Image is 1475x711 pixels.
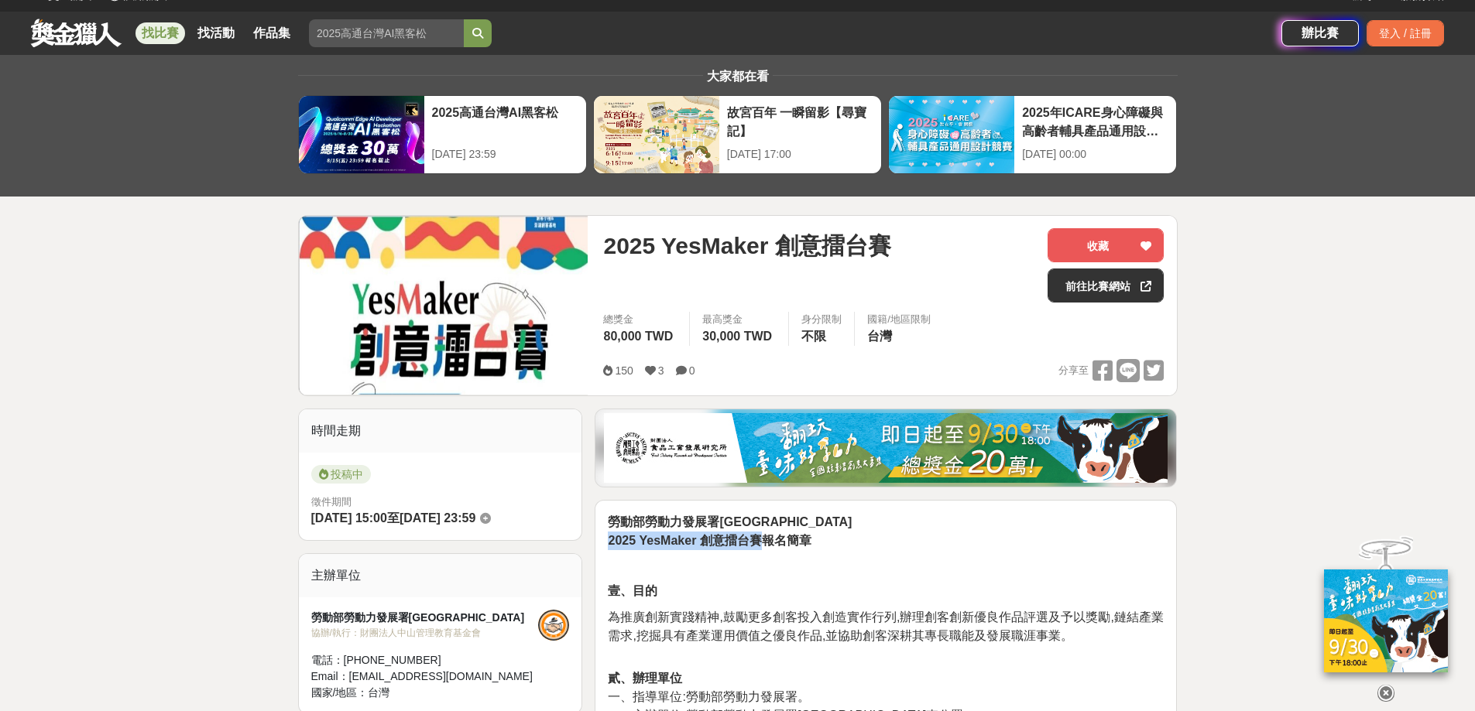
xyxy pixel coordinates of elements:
span: 30,000 TWD [702,330,772,343]
a: 辦比賽 [1281,20,1359,46]
strong: 貳、辦理單位 [608,672,682,685]
button: 收藏 [1048,228,1164,262]
div: 主辦單位 [299,554,582,597]
a: 作品集 [247,22,297,44]
div: 登入 / 註冊 [1367,20,1444,46]
span: 3 [658,364,664,377]
span: [DATE] 15:00 [311,511,387,525]
div: 協辦/執行： 財團法人中山管理教育基金會 [311,626,539,640]
div: 身分限制 [801,312,842,327]
span: 最高獎金 [702,312,776,327]
span: 分享至 [1058,359,1089,382]
div: 2025年ICARE身心障礙與高齡者輔具產品通用設計競賽 [1022,104,1168,138]
span: 台灣 [867,330,892,343]
div: Email： [EMAIL_ADDRESS][DOMAIN_NAME] [311,668,539,685]
div: [DATE] 17:00 [727,146,873,162]
div: 電話： [PHONE_NUMBER] [311,652,539,668]
span: 150 [615,364,633,377]
strong: 勞動部勞動力發展署[GEOGRAPHIC_DATA] [608,515,852,528]
a: 找比賽 [135,22,185,44]
strong: 2025 YesMaker 創意擂台賽報名簡章 [608,534,811,547]
div: 國籍/地區限制 [867,312,931,327]
a: 2025年ICARE身心障礙與高齡者輔具產品通用設計競賽[DATE] 00:00 [888,95,1177,174]
span: 80,000 TWD [603,330,673,343]
span: 0 [689,364,695,377]
span: 國家/地區： [311,686,369,699]
img: b0ef2173-5a9d-47ad-b0e3-de335e335c0a.jpg [604,413,1168,483]
div: [DATE] 00:00 [1022,146,1168,162]
span: 2025 YesMaker 創意擂台賽 [603,228,890,263]
div: [DATE] 23:59 [432,146,578,162]
strong: 壹、目的 [608,584,657,597]
a: 找活動 [191,22,241,44]
span: [DATE] 23:59 [400,511,475,525]
div: 勞動部勞動力發展署[GEOGRAPHIC_DATA] [311,610,539,626]
a: 前往比賽網站 [1048,268,1164,303]
span: 不限 [801,330,826,343]
span: 台灣 [368,686,389,699]
img: Cover Image [299,216,588,395]
span: 總獎金 [603,312,677,327]
span: 至 [387,511,400,525]
span: 為推廣創新實踐精神,鼓勵更多創客投入創造實作行列,辦理創客創新優良作品評選及予以獎勵,鏈結產業需求,挖掘具有產業運用價值之優良作品,並協助創客深耕其專長職能及發展職涯事業。 [608,610,1163,642]
div: 故宮百年 一瞬留影【尋寶記】 [727,104,873,138]
a: 故宮百年 一瞬留影【尋寶記】[DATE] 17:00 [593,95,882,174]
span: 一、指導單位:勞動部勞動力發展署。 [608,690,809,703]
img: ff197300-f8ee-455f-a0ae-06a3645bc375.jpg [1324,569,1448,672]
span: 大家都在看 [703,70,773,83]
span: 徵件期間 [311,496,352,508]
div: 2025高通台灣AI黑客松 [432,104,578,138]
input: 2025高通台灣AI黑客松 [309,19,464,47]
div: 時間走期 [299,409,582,453]
span: 投稿中 [311,465,371,484]
a: 2025高通台灣AI黑客松[DATE] 23:59 [298,95,587,174]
